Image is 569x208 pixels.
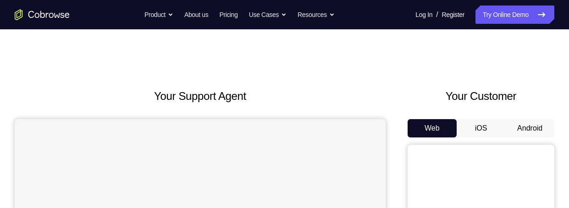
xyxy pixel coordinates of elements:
[298,5,335,24] button: Resources
[249,5,287,24] button: Use Cases
[415,5,432,24] a: Log In
[475,5,554,24] a: Try Online Demo
[15,88,386,104] h2: Your Support Agent
[442,5,464,24] a: Register
[505,119,554,137] button: Android
[144,5,173,24] button: Product
[457,119,506,137] button: iOS
[408,119,457,137] button: Web
[436,9,438,20] span: /
[184,5,208,24] a: About us
[219,5,238,24] a: Pricing
[408,88,554,104] h2: Your Customer
[15,9,70,20] a: Go to the home page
